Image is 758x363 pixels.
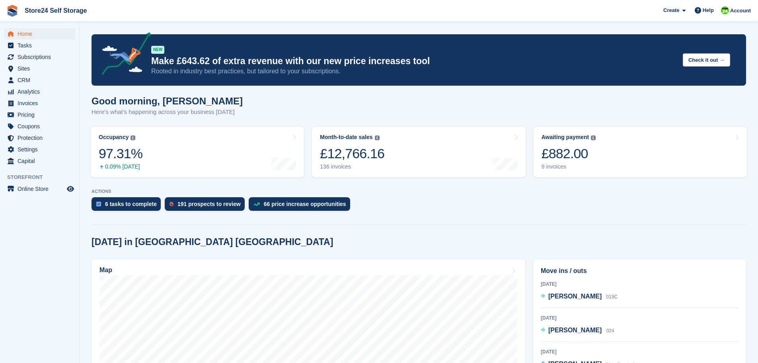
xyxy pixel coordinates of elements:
[18,28,65,39] span: Home
[18,121,65,132] span: Coupons
[18,144,65,155] span: Settings
[534,127,747,177] a: Awaiting payment £882.00 9 invoices
[99,267,112,274] h2: Map
[4,51,75,63] a: menu
[18,109,65,120] span: Pricing
[4,40,75,51] a: menu
[92,197,165,215] a: 6 tasks to complete
[320,145,384,162] div: £12,766.16
[375,135,380,140] img: icon-info-grey-7440780725fd019a000dd9b08b2336e03edf1995a4989e88bcd33f0948082b44.svg
[606,328,614,334] span: 024
[151,46,164,54] div: NEW
[591,135,596,140] img: icon-info-grey-7440780725fd019a000dd9b08b2336e03edf1995a4989e88bcd33f0948082b44.svg
[165,197,249,215] a: 191 prospects to review
[4,63,75,74] a: menu
[312,127,525,177] a: Month-to-date sales £12,766.16 136 invoices
[92,189,746,194] p: ACTIONS
[18,155,65,167] span: Capital
[91,127,304,177] a: Occupancy 97.31% 0.09% [DATE]
[18,183,65,194] span: Online Store
[18,86,65,97] span: Analytics
[541,326,614,336] a: [PERSON_NAME] 024
[6,5,18,17] img: stora-icon-8386f47178a22dfd0bd8f6a31ec36ba5ce8667c1dd55bd0f319d3a0aa187defe.svg
[18,40,65,51] span: Tasks
[541,292,618,302] a: [PERSON_NAME] 019C
[4,98,75,109] a: menu
[177,201,241,207] div: 191 prospects to review
[663,6,679,14] span: Create
[131,135,135,140] img: icon-info-grey-7440780725fd019a000dd9b08b2336e03edf1995a4989e88bcd33f0948082b44.svg
[95,32,151,78] img: price-adjustments-announcement-icon-8257ccfd72463d97f412b2fc003d46551f7dbcb40ab6d574587a9cd5c0d94...
[92,96,243,106] h1: Good morning, [PERSON_NAME]
[4,86,75,97] a: menu
[541,348,739,355] div: [DATE]
[99,134,129,141] div: Occupancy
[151,67,676,76] p: Rooted in industry best practices, but tailored to your subscriptions.
[721,6,729,14] img: Robert Sears
[96,202,101,206] img: task-75834270c22a3079a89374b754ae025e5fb1db73e45f91037f5363f120a921f8.svg
[542,163,596,170] div: 9 invoices
[320,163,384,170] div: 136 invoices
[92,237,333,247] h2: [DATE] in [GEOGRAPHIC_DATA] [GEOGRAPHIC_DATA]
[105,201,157,207] div: 6 tasks to complete
[606,294,618,300] span: 019C
[548,327,602,334] span: [PERSON_NAME]
[7,173,79,181] span: Storefront
[542,134,589,141] div: Awaiting payment
[542,145,596,162] div: £882.00
[4,109,75,120] a: menu
[4,28,75,39] a: menu
[264,201,346,207] div: 66 price increase opportunities
[548,293,602,300] span: [PERSON_NAME]
[4,155,75,167] a: menu
[249,197,354,215] a: 66 price increase opportunities
[541,266,739,276] h2: Move ins / outs
[4,132,75,143] a: menu
[92,108,243,117] p: Here's what's happening across your business [DATE]
[18,51,65,63] span: Subscriptions
[99,163,142,170] div: 0.09% [DATE]
[18,98,65,109] span: Invoices
[151,55,676,67] p: Make £643.62 of extra revenue with our new price increases tool
[541,314,739,322] div: [DATE]
[18,75,65,86] span: CRM
[683,53,730,67] button: Check it out →
[18,63,65,74] span: Sites
[99,145,142,162] div: 97.31%
[170,202,173,206] img: prospect-51fa495bee0391a8d652442698ab0144808aea92771e9ea1ae160a38d050c398.svg
[18,132,65,143] span: Protection
[66,184,75,194] a: Preview store
[320,134,372,141] div: Month-to-date sales
[4,183,75,194] a: menu
[730,7,751,15] span: Account
[4,121,75,132] a: menu
[703,6,714,14] span: Help
[4,144,75,155] a: menu
[253,202,260,206] img: price_increase_opportunities-93ffe204e8149a01c8c9dc8f82e8f89637d9d84a8eef4429ea346261dce0b2c0.svg
[4,75,75,86] a: menu
[21,4,90,17] a: Store24 Self Storage
[541,281,739,288] div: [DATE]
